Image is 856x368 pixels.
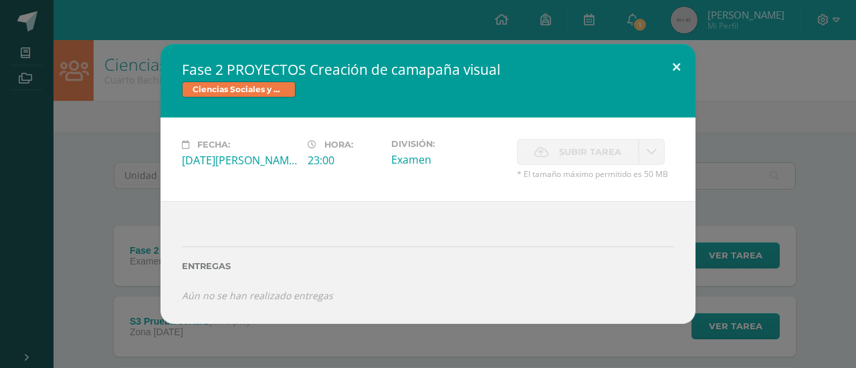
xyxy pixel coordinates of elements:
span: Fecha: [197,140,230,150]
button: Close (Esc) [657,44,695,89]
span: * El tamaño máximo permitido es 50 MB [517,168,674,180]
a: La fecha de entrega ha expirado [639,139,665,165]
label: División: [391,139,506,149]
span: Ciencias Sociales y Formación Ciudadana [182,81,296,98]
div: Examen [391,152,506,167]
h2: Fase 2 PROYECTOS Creación de camapaña visual [182,60,674,79]
label: Entregas [182,261,674,271]
div: [DATE][PERSON_NAME] [182,153,297,168]
span: Subir tarea [559,140,621,164]
span: Hora: [324,140,353,150]
i: Aún no se han realizado entregas [182,289,333,302]
div: 23:00 [308,153,381,168]
label: La fecha de entrega ha expirado [517,139,639,165]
